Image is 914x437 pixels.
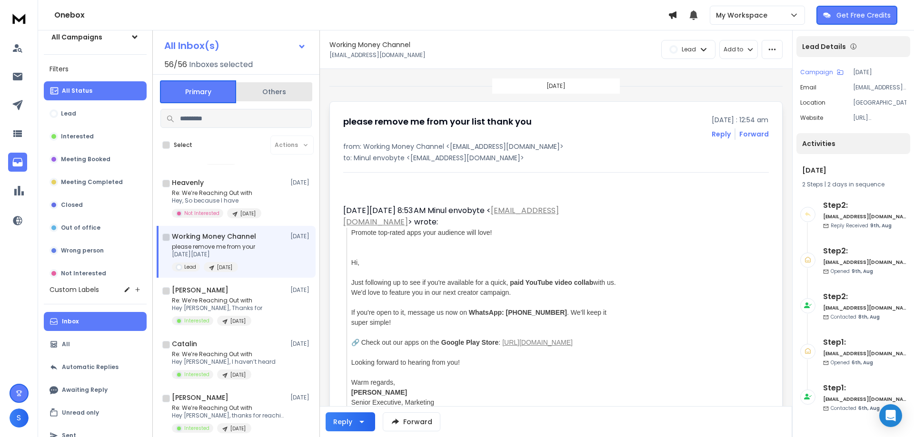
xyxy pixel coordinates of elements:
div: Activities [796,133,910,154]
p: [DATE] [217,264,232,271]
div: [DATE][DATE] 8:53 AM Minul envobyte < > wrote: [343,205,621,228]
span: 6th, Aug [858,405,880,412]
p: [DATE] [290,233,312,240]
span: 9th, Aug [852,268,873,275]
h1: Working Money Channel [329,40,410,49]
button: Reply [326,412,375,431]
h6: Step 2 : [823,245,906,257]
p: [DATE] [230,371,246,379]
p: [EMAIL_ADDRESS][DOMAIN_NAME] [853,84,906,91]
a: [URL][DOMAIN_NAME] [502,339,573,346]
p: Interested [184,425,209,432]
p: Hey [PERSON_NAME], I haven’t heard [172,358,276,366]
button: Wrong person [44,241,147,260]
h1: Heavenly [172,178,204,187]
p: [DATE] [290,286,312,294]
p: All Status [62,87,92,95]
p: Re: We’re Reaching Out with [172,350,276,358]
button: Meeting Booked [44,150,147,169]
p: Get Free Credits [836,10,891,20]
button: All Status [44,81,147,100]
h1: Working Money Channel [172,232,256,241]
span: 6th, Aug [852,359,873,366]
p: Campaign [800,68,833,76]
button: Meeting Completed [44,173,147,192]
button: Closed [44,195,147,214]
p: Add to [724,46,743,53]
h6: [EMAIL_ADDRESS][DOMAIN_NAME] [823,259,906,266]
p: Inbox [62,318,79,325]
p: Lead [184,263,196,271]
div: Looking forward to hearing from you! [351,358,621,368]
p: please remove me from your [172,243,255,251]
button: All [44,335,147,354]
p: website [800,114,823,122]
p: Unread only [62,409,99,417]
h3: Custom Labels [50,285,99,294]
p: [DATE] [290,179,312,186]
p: Opened [831,268,873,275]
p: Reply Received [831,222,892,229]
p: Hey [PERSON_NAME], Thanks for [172,304,262,312]
span: 9th, Aug [870,222,892,229]
div: 🔗 Check out our apps on the : [351,338,621,348]
h6: [EMAIL_ADDRESS][DOMAIN_NAME] [823,304,906,311]
div: If you're open to it, message us now on . We’ll keep it super simple! [351,308,621,328]
p: Meeting Booked [61,155,110,163]
p: [DATE] [290,394,312,401]
h1: All Inbox(s) [164,41,219,50]
p: Lead Details [802,42,846,51]
p: Lead [682,46,696,53]
p: [EMAIL_ADDRESS][DOMAIN_NAME] [329,51,426,59]
h3: Filters [44,62,147,76]
button: S [10,408,29,427]
p: Re: We’re Reaching Out with [172,404,286,412]
a: [EMAIL_ADDRESS][DOMAIN_NAME] [343,205,559,227]
p: from: Working Money Channel <[EMAIL_ADDRESS][DOMAIN_NAME]> [343,142,769,151]
button: Get Free Credits [816,6,897,25]
button: Lead [44,104,147,123]
h3: Inboxes selected [189,59,253,70]
p: Interested [184,317,209,324]
p: Meeting Completed [61,178,123,186]
button: Campaign [800,68,844,76]
h1: Onebox [54,10,668,21]
img: logo [10,10,29,27]
div: Forward [739,129,769,139]
button: All Inbox(s) [157,36,314,55]
p: location [800,99,825,107]
p: Interested [184,371,209,378]
h1: All Campaigns [51,32,102,42]
button: Not Interested [44,264,147,283]
p: Awaiting Reply [62,386,108,394]
h6: [EMAIL_ADDRESS][DOMAIN_NAME] [823,213,906,220]
p: Contacted [831,313,880,320]
p: Closed [61,201,83,209]
h6: [EMAIL_ADDRESS][DOMAIN_NAME] [823,350,906,357]
p: Re: We’re Reaching Out with [172,189,261,197]
p: Interested [61,133,94,140]
p: to: Minul envobyte <[EMAIL_ADDRESS][DOMAIN_NAME]> [343,153,769,163]
p: [DATE] [853,68,906,76]
h1: [PERSON_NAME] [172,285,228,295]
p: [DATE] [546,82,566,90]
h1: Catalin [172,339,197,349]
p: [URL][DOMAIN_NAME] [853,114,906,122]
div: | [802,181,904,188]
p: Hey [PERSON_NAME], thanks for reaching [172,412,286,419]
p: Not Interested [184,210,219,217]
h6: [EMAIL_ADDRESS][DOMAIN_NAME] [823,396,906,403]
p: Automatic Replies [62,363,119,371]
strong: paid YouTube video collab [510,279,593,286]
p: [DATE] [230,425,246,432]
div: Reply [333,417,352,427]
p: [GEOGRAPHIC_DATA] [853,99,906,107]
span: 8th, Aug [858,313,880,320]
p: Re: We’re Reaching Out with [172,297,262,304]
button: Awaiting Reply [44,380,147,399]
button: All Campaigns [44,28,147,47]
button: Others [236,81,312,102]
p: Contacted [831,405,880,412]
span: 56 / 56 [164,59,187,70]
